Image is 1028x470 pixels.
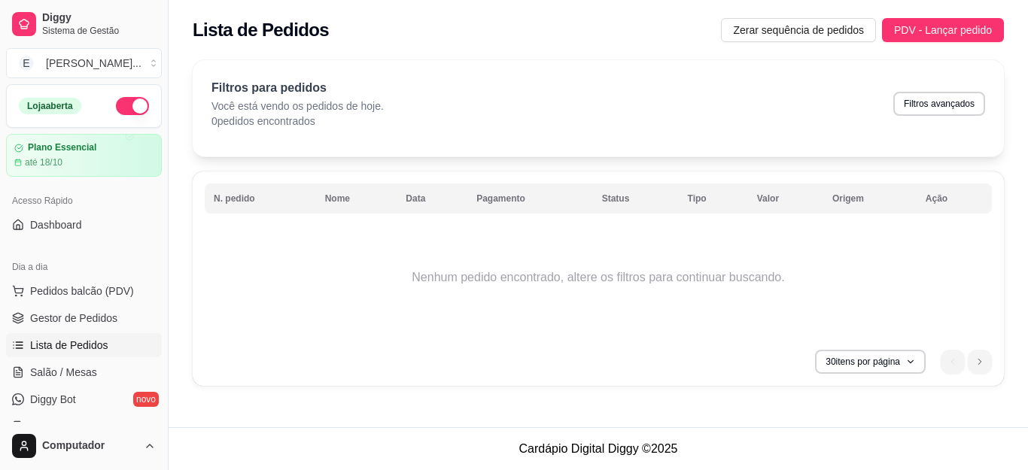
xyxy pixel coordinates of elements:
[46,56,141,71] div: [PERSON_NAME] ...
[6,387,162,411] a: Diggy Botnovo
[6,306,162,330] a: Gestor de Pedidos
[19,98,81,114] div: Loja aberta
[30,311,117,326] span: Gestor de Pedidos
[42,439,138,453] span: Computador
[30,392,76,407] span: Diggy Bot
[933,342,999,381] nav: pagination navigation
[316,183,397,214] th: Nome
[6,6,162,42] a: DiggySistema de Gestão
[116,97,149,115] button: Alterar Status
[205,217,992,338] td: Nenhum pedido encontrado, altere os filtros para continuar buscando.
[894,22,992,38] span: PDV - Lançar pedido
[30,365,97,380] span: Salão / Mesas
[211,79,384,97] p: Filtros para pedidos
[6,213,162,237] a: Dashboard
[28,142,96,153] article: Plano Essencial
[397,183,467,214] th: Data
[823,183,917,214] th: Origem
[593,183,679,214] th: Status
[30,338,108,353] span: Lista de Pedidos
[6,189,162,213] div: Acesso Rápido
[6,333,162,357] a: Lista de Pedidos
[748,183,823,214] th: Valor
[6,414,162,438] a: KDS
[6,134,162,177] a: Plano Essencialaté 18/10
[30,217,82,232] span: Dashboard
[211,114,384,129] p: 0 pedidos encontrados
[815,350,926,374] button: 30itens por página
[42,11,156,25] span: Diggy
[6,48,162,78] button: Select a team
[30,284,134,299] span: Pedidos balcão (PDV)
[169,427,1028,470] footer: Cardápio Digital Diggy © 2025
[42,25,156,37] span: Sistema de Gestão
[733,22,864,38] span: Zerar sequência de pedidos
[211,99,384,114] p: Você está vendo os pedidos de hoje.
[968,350,992,374] li: next page button
[30,419,52,434] span: KDS
[917,183,992,214] th: Ação
[193,18,329,42] h2: Lista de Pedidos
[893,92,985,116] button: Filtros avançados
[679,183,748,214] th: Tipo
[6,255,162,279] div: Dia a dia
[6,360,162,384] a: Salão / Mesas
[6,428,162,464] button: Computador
[467,183,592,214] th: Pagamento
[6,279,162,303] button: Pedidos balcão (PDV)
[205,183,316,214] th: N. pedido
[25,156,62,168] article: até 18/10
[19,56,34,71] span: E
[882,18,1004,42] button: PDV - Lançar pedido
[721,18,876,42] button: Zerar sequência de pedidos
